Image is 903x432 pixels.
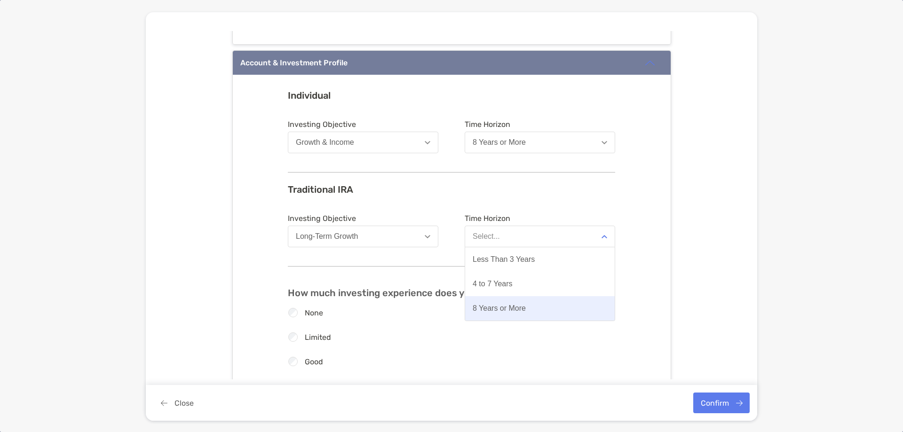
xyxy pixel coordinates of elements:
div: Less Than 3 Years [473,255,535,264]
button: Close [153,393,201,413]
img: Open dropdown arrow [425,235,430,238]
span: Time Horizon [465,120,615,129]
button: Less Than 3 Years [465,247,615,272]
img: icon arrow [644,57,656,69]
h3: Individual [288,90,615,101]
label: Limited [305,333,331,341]
div: 8 Years or More [473,304,526,313]
div: 4 to 7 Years [473,280,513,288]
button: Confirm [693,393,750,413]
div: 8 Years or More [473,138,526,147]
img: Open dropdown arrow [425,141,430,144]
div: Long-Term Growth [296,232,358,241]
button: Long-Term Growth [288,226,438,247]
div: Select... [473,232,500,241]
h3: Traditional IRA [288,184,615,195]
label: Good [305,358,323,366]
button: Growth & Income [288,132,438,153]
img: Open dropdown arrow [602,141,607,144]
button: 8 Years or More [465,132,615,153]
img: Open dropdown arrow [602,235,607,238]
span: Investing Objective [288,214,438,223]
button: 4 to 7 Years [465,272,615,296]
div: Account & Investment Profile [240,58,348,67]
button: 8 Years or More [465,296,615,321]
label: None [305,309,323,317]
span: Time Horizon [465,214,615,223]
span: Investing Objective [288,120,438,129]
button: Select... [465,226,615,247]
div: Growth & Income [296,138,354,147]
h3: How much investing experience does your client have? [288,287,537,298]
